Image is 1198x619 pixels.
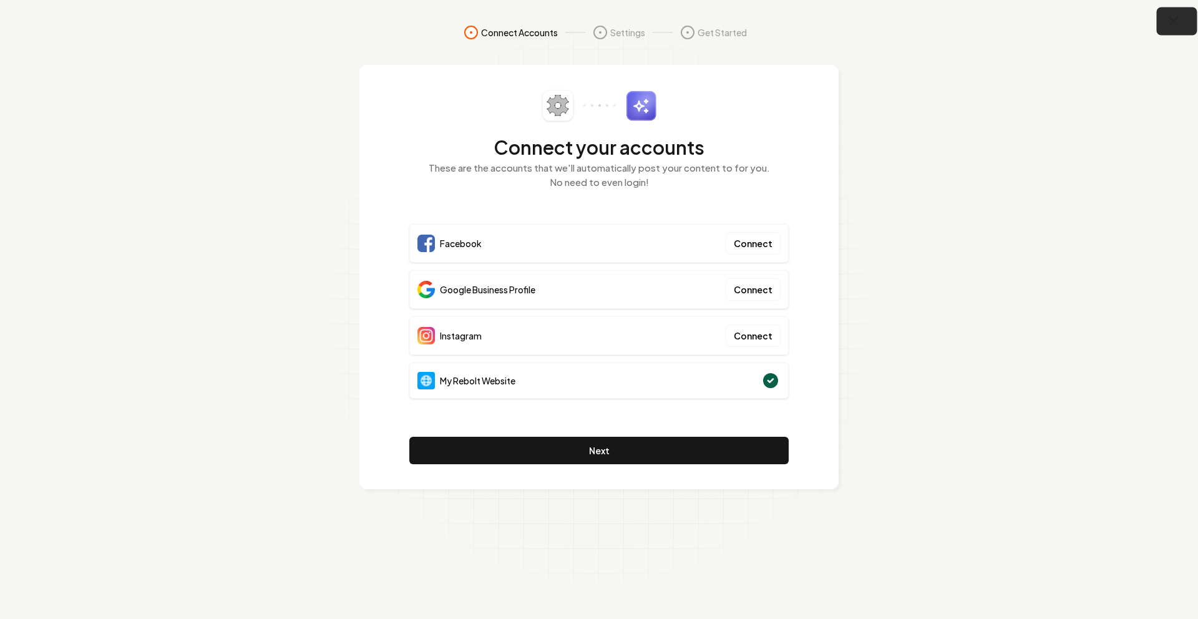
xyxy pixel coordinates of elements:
img: Website [417,372,435,389]
span: Facebook [440,237,482,250]
span: Google Business Profile [440,283,535,296]
p: These are the accounts that we'll automatically post your content to for you. No need to even login! [409,161,789,189]
button: Next [409,437,789,464]
img: Facebook [417,235,435,252]
span: Settings [610,26,645,39]
span: Get Started [698,26,747,39]
span: Connect Accounts [481,26,558,39]
button: Connect [726,324,781,347]
img: connector-dots.svg [583,104,616,107]
span: Instagram [440,329,482,342]
img: Google [417,281,435,298]
h2: Connect your accounts [409,136,789,158]
button: Connect [726,232,781,255]
img: sparkles.svg [626,90,656,121]
img: Instagram [417,327,435,344]
span: My Rebolt Website [440,374,515,387]
button: Connect [726,278,781,301]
